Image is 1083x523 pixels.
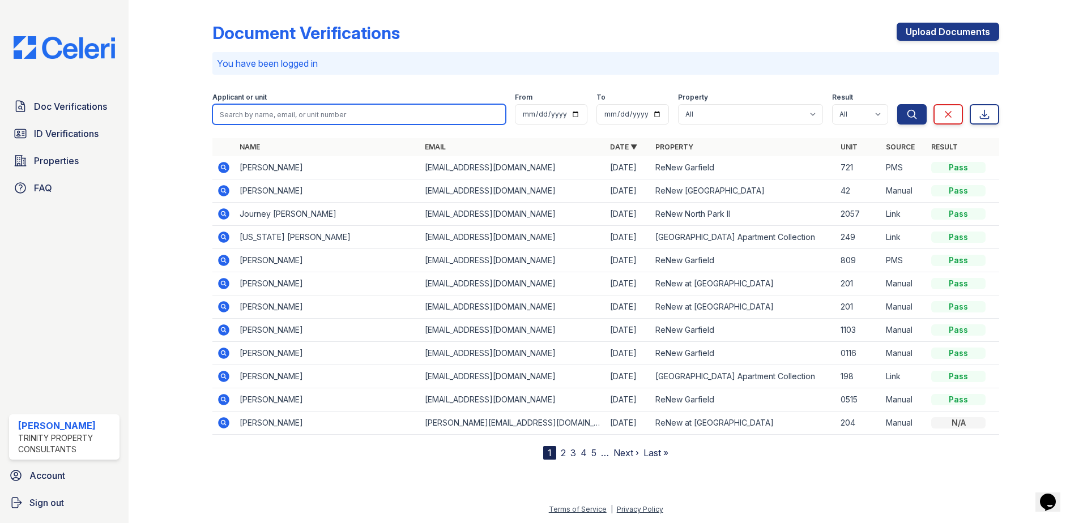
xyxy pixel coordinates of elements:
div: Pass [931,162,986,173]
div: Document Verifications [212,23,400,43]
td: [DATE] [606,249,651,272]
img: CE_Logo_Blue-a8612792a0a2168367f1c8372b55b34899dd931a85d93a1a3d3e32e68fde9ad4.png [5,36,124,59]
span: Doc Verifications [34,100,107,113]
a: Sign out [5,491,124,514]
td: ReNew Garfield [651,156,836,179]
td: [EMAIL_ADDRESS][DOMAIN_NAME] [420,295,606,319]
td: 201 [836,272,881,295]
a: Last » [643,447,668,458]
div: Pass [931,324,986,336]
td: [PERSON_NAME] [235,272,420,295]
a: FAQ [9,177,120,199]
td: Manual [881,295,927,319]
td: [EMAIL_ADDRESS][DOMAIN_NAME] [420,156,606,179]
a: Terms of Service [549,505,607,513]
div: [PERSON_NAME] [18,419,115,432]
td: [GEOGRAPHIC_DATA] Apartment Collection [651,365,836,388]
div: 1 [543,446,556,460]
div: | [611,505,613,513]
label: Applicant or unit [212,93,267,102]
td: [DATE] [606,342,651,365]
div: Pass [931,278,986,289]
div: Pass [931,301,986,312]
td: [DATE] [606,295,651,319]
td: [PERSON_NAME] [235,411,420,435]
td: [EMAIL_ADDRESS][DOMAIN_NAME] [420,319,606,342]
td: [DATE] [606,203,651,226]
a: Email [425,143,446,151]
td: [DATE] [606,272,651,295]
td: Manual [881,272,927,295]
td: ReNew North Park II [651,203,836,226]
label: To [596,93,606,102]
td: [GEOGRAPHIC_DATA] Apartment Collection [651,226,836,249]
td: 198 [836,365,881,388]
a: ID Verifications [9,122,120,145]
div: Trinity Property Consultants [18,432,115,455]
a: Unit [841,143,858,151]
a: Properties [9,149,120,172]
td: [EMAIL_ADDRESS][DOMAIN_NAME] [420,203,606,226]
td: PMS [881,249,927,272]
p: You have been logged in [217,57,995,70]
td: 0116 [836,342,881,365]
label: Property [678,93,708,102]
td: 0515 [836,388,881,411]
td: ReNew at [GEOGRAPHIC_DATA] [651,411,836,435]
a: 2 [561,447,566,458]
td: [EMAIL_ADDRESS][DOMAIN_NAME] [420,365,606,388]
td: ReNew at [GEOGRAPHIC_DATA] [651,272,836,295]
a: Name [240,143,260,151]
td: [DATE] [606,365,651,388]
input: Search by name, email, or unit number [212,104,506,125]
td: [DATE] [606,179,651,203]
td: [US_STATE] [PERSON_NAME] [235,226,420,249]
label: From [515,93,532,102]
td: Manual [881,342,927,365]
td: [EMAIL_ADDRESS][DOMAIN_NAME] [420,342,606,365]
td: Link [881,203,927,226]
span: FAQ [34,181,52,195]
div: Pass [931,371,986,382]
td: 204 [836,411,881,435]
td: [PERSON_NAME] [235,319,420,342]
td: Link [881,226,927,249]
a: Source [886,143,915,151]
a: Account [5,464,124,487]
td: [EMAIL_ADDRESS][DOMAIN_NAME] [420,179,606,203]
div: N/A [931,417,986,428]
div: Pass [931,255,986,266]
td: 42 [836,179,881,203]
td: ReNew [GEOGRAPHIC_DATA] [651,179,836,203]
td: Manual [881,388,927,411]
div: Pass [931,185,986,196]
a: Doc Verifications [9,95,120,118]
td: Manual [881,179,927,203]
div: Pass [931,394,986,405]
span: Sign out [29,496,64,509]
td: [PERSON_NAME][EMAIL_ADDRESS][DOMAIN_NAME] [420,411,606,435]
span: ID Verifications [34,127,99,140]
td: [DATE] [606,156,651,179]
td: [PERSON_NAME] [235,388,420,411]
td: [PERSON_NAME] [235,295,420,319]
a: Date ▼ [610,143,637,151]
a: Next › [613,447,639,458]
td: ReNew Garfield [651,319,836,342]
td: 809 [836,249,881,272]
a: 3 [570,447,576,458]
td: Journey [PERSON_NAME] [235,203,420,226]
a: 5 [591,447,596,458]
label: Result [832,93,853,102]
iframe: chat widget [1035,478,1072,512]
td: ReNew at [GEOGRAPHIC_DATA] [651,295,836,319]
td: ReNew Garfield [651,388,836,411]
span: Account [29,469,65,482]
a: Result [931,143,958,151]
td: 2057 [836,203,881,226]
td: [PERSON_NAME] [235,342,420,365]
div: Pass [931,208,986,220]
td: [EMAIL_ADDRESS][DOMAIN_NAME] [420,388,606,411]
td: [PERSON_NAME] [235,156,420,179]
